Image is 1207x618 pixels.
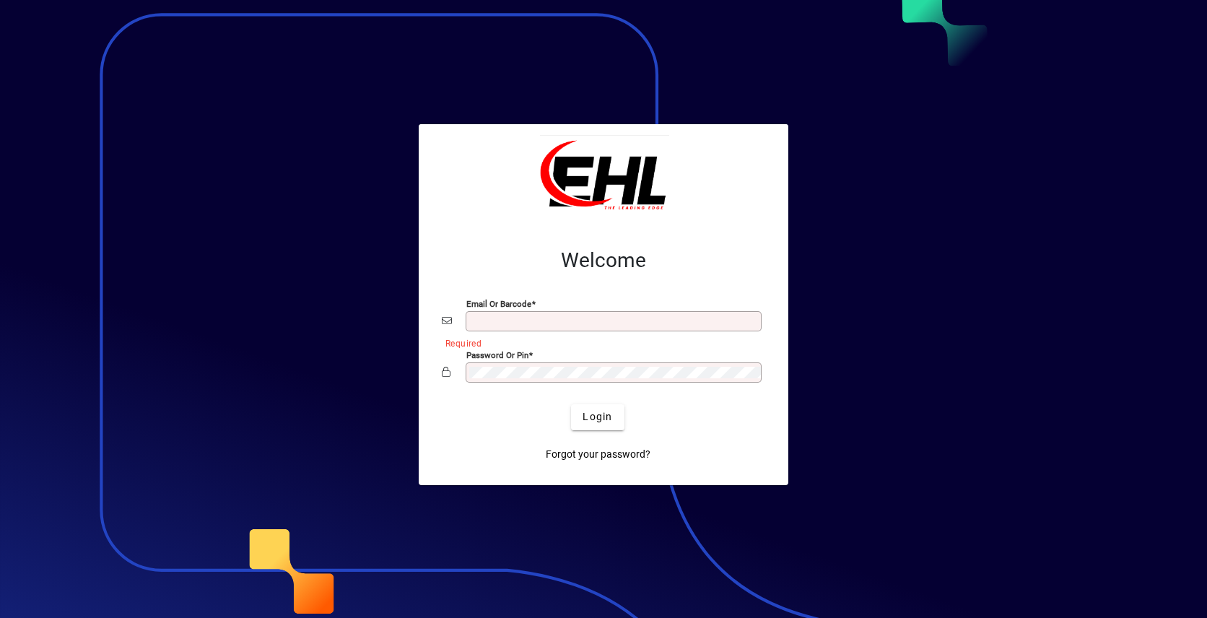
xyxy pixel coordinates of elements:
[571,404,624,430] button: Login
[540,442,656,468] a: Forgot your password?
[466,298,531,308] mat-label: Email or Barcode
[546,447,650,462] span: Forgot your password?
[445,335,754,350] mat-error: Required
[583,409,612,425] span: Login
[442,248,765,273] h2: Welcome
[466,349,528,360] mat-label: Password or Pin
